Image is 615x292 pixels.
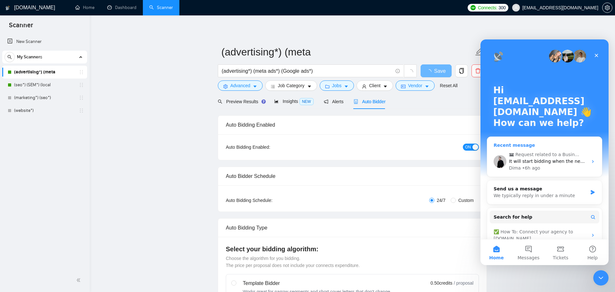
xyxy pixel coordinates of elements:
span: caret-down [253,84,257,89]
div: Tooltip anchor [261,99,266,104]
div: Auto Bidding Type [226,219,479,237]
span: search [5,55,14,59]
button: Save [421,64,452,77]
span: Connects: [478,4,497,11]
span: / proposal [454,280,473,286]
div: We typically reply in under a minute [13,153,107,160]
div: Dima [29,125,40,132]
span: Jobs [332,82,342,89]
h4: Select your bidding algorithm: [226,245,479,254]
span: Messages [37,216,59,221]
div: Template Bidder [243,279,391,287]
div: • 6h ago [42,125,60,132]
span: Job Category [278,82,304,89]
a: (seo*) (SEM*) (local [14,79,75,91]
span: user [514,5,518,10]
div: ✅ How To: Connect your agency to [DOMAIN_NAME] [9,187,119,205]
button: Search for help [9,171,119,184]
span: edit [475,48,483,56]
span: user [362,84,366,89]
a: (marketing*) (seo*) [14,91,75,104]
span: double-left [76,277,83,283]
span: loading [426,69,434,74]
span: copy [455,68,468,74]
span: folder [325,84,330,89]
div: ✅ How To: Connect your agency to [DOMAIN_NAME] [13,189,107,203]
span: Tickets [72,216,88,221]
li: My Scanners [2,51,87,117]
button: barsJob Categorycaret-down [265,80,317,91]
span: NEW [299,98,314,105]
input: Scanner name... [221,44,474,60]
div: Auto Bidding Enabled: [226,144,310,151]
a: dashboardDashboard [107,5,136,10]
span: Choose the algorithm for you bidding. The price per proposal does not include your connects expen... [226,256,360,268]
a: (advertising*) (meta [14,66,75,79]
span: 0.50 credits [430,279,452,287]
span: caret-down [307,84,312,89]
span: area-chart [274,99,279,104]
span: 300 [498,4,505,11]
button: idcardVendorcaret-down [396,80,435,91]
div: Close [110,10,122,22]
span: caret-down [344,84,348,89]
button: settingAdvancedcaret-down [218,80,263,91]
a: New Scanner [7,35,82,48]
button: folderJobscaret-down [320,80,354,91]
span: search [218,99,222,104]
span: Alerts [324,99,344,104]
li: New Scanner [2,35,87,48]
span: Home [9,216,23,221]
span: notification [324,99,328,104]
button: delete [471,64,484,77]
img: logo [5,3,10,13]
a: homeHome [75,5,94,10]
button: setting [602,3,612,13]
span: Custom [456,197,476,204]
a: (website*) [14,104,75,117]
iframe: Intercom live chat [480,39,609,265]
span: Search for help [13,174,52,181]
div: Auto Bidding Enabled [226,116,479,134]
span: My Scanners [17,51,42,63]
span: bars [271,84,275,89]
span: Advanced [230,82,250,89]
button: Help [96,200,128,226]
a: setting [602,5,612,10]
button: userClientcaret-down [357,80,393,91]
button: search [4,52,15,62]
button: Tickets [64,200,96,226]
span: idcard [401,84,406,89]
div: Send us a messageWe typically reply in under a minute [6,141,122,165]
button: Messages [32,200,64,226]
span: Scanner [4,21,38,34]
span: Client [369,82,381,89]
iframe: Intercom live chat [593,270,609,286]
div: Send us a message [13,146,107,153]
a: searchScanner [149,5,173,10]
input: Search Freelance Jobs... [222,67,393,75]
span: delete [472,68,484,74]
span: setting [223,84,228,89]
span: caret-down [425,84,429,89]
span: holder [79,108,84,113]
span: It will start bidding when the new opportunity appears, based on your current scanner filters 🙌 W... [29,119,523,124]
span: ON [465,144,471,151]
div: Auto Bidder Schedule [226,167,479,185]
span: holder [79,95,84,100]
button: copy [455,64,468,77]
span: holder [79,82,84,88]
a: Reset All [440,82,457,89]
